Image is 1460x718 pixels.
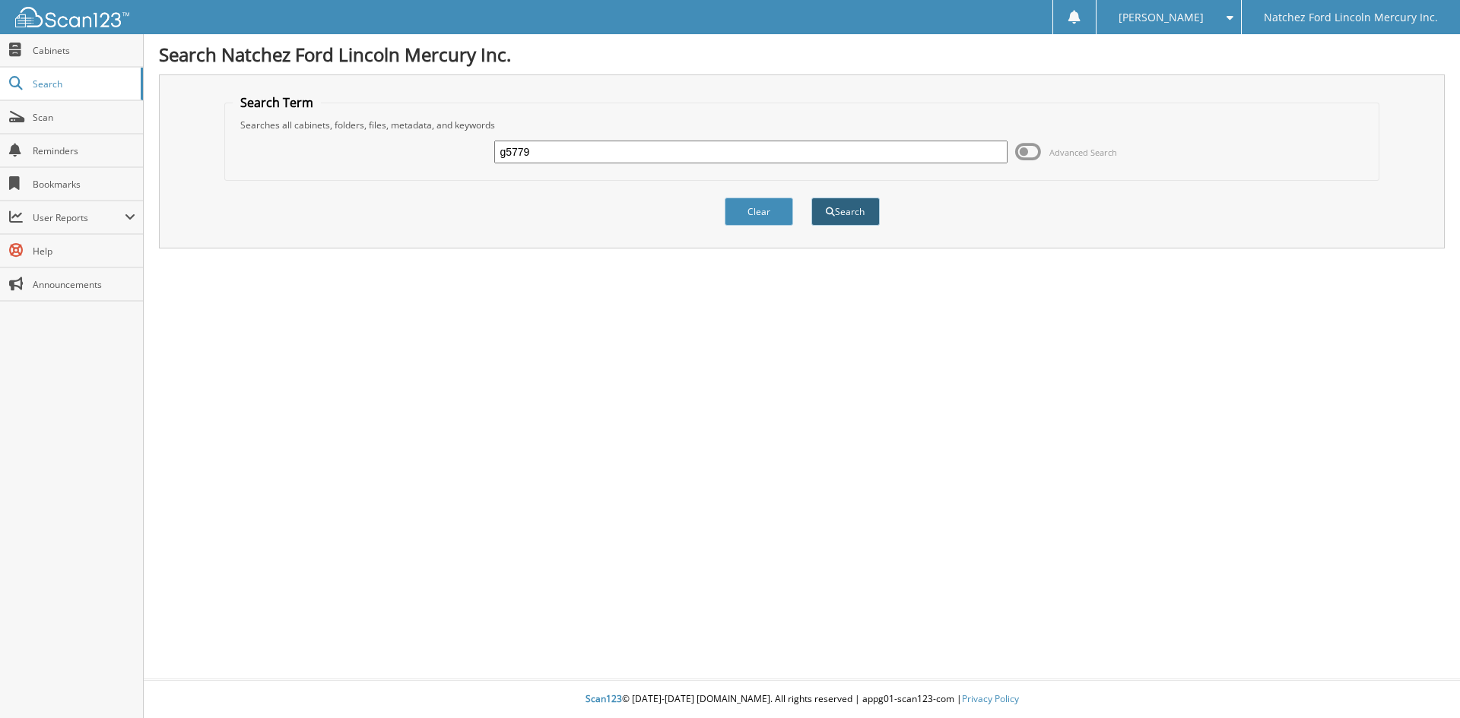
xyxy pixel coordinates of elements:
span: Scan123 [586,692,622,705]
img: scan123-logo-white.svg [15,7,129,27]
span: Natchez Ford Lincoln Mercury Inc. [1264,13,1438,22]
span: Advanced Search [1049,147,1117,158]
span: Reminders [33,144,135,157]
button: Search [811,198,880,226]
span: Bookmarks [33,178,135,191]
div: Searches all cabinets, folders, files, metadata, and keywords [233,119,1372,131]
a: Privacy Policy [962,692,1019,705]
h1: Search Natchez Ford Lincoln Mercury Inc. [159,42,1445,67]
span: Cabinets [33,44,135,57]
button: Clear [725,198,793,226]
iframe: Chat Widget [1384,645,1460,718]
span: User Reports [33,211,125,224]
span: Announcements [33,278,135,291]
span: Help [33,245,135,258]
span: Scan [33,111,135,124]
div: © [DATE]-[DATE] [DOMAIN_NAME]. All rights reserved | appg01-scan123-com | [144,681,1460,718]
span: [PERSON_NAME] [1119,13,1204,22]
legend: Search Term [233,94,321,111]
span: Search [33,77,133,90]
